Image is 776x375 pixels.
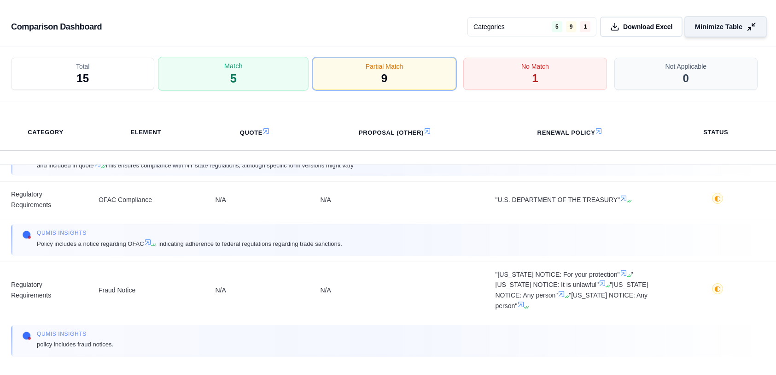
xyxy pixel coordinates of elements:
span: "[US_STATE] NOTICE: For your protection" "[US_STATE] NOTICE: It is unlawful" "[US_STATE] NOTICE: ... [496,269,648,311]
span: Partial Match [366,62,403,71]
span: Fraud Notice [99,285,193,296]
span: 9 [381,71,387,86]
span: ◐ [714,195,721,202]
th: Quote [229,122,285,143]
th: Renewal Policy [526,122,618,143]
span: Total [76,62,90,71]
span: Match [224,61,243,71]
span: 1 [532,71,538,86]
th: Element [119,122,172,143]
span: Regulatory Requirements [11,280,76,301]
span: 0 [683,71,689,86]
span: policy includes fraud notices. [37,339,113,349]
span: N/A [320,285,473,296]
span: N/A [320,195,473,205]
span: No Match [521,62,549,71]
span: Policy includes a notice regarding OFAC , indicating adherence to federal regulations regarding t... [37,238,342,249]
span: Not Applicable [665,62,707,71]
span: "U.S. DEPARTMENT OF THE TREASURY" [496,195,648,205]
span: ◐ [714,285,721,292]
span: 5 [230,71,237,87]
span: Qumis INSIGHTS [37,229,342,237]
button: ◐ [712,283,723,298]
button: ◐ [712,193,723,207]
span: N/A [215,195,298,205]
th: Proposal (Other) [348,122,446,143]
th: Status [692,122,739,143]
span: OFAC Compliance [99,195,193,205]
span: Regulatory Requirements [11,189,76,210]
span: Qumis INSIGHTS [37,330,113,338]
span: 15 [76,71,89,86]
th: Category [17,122,74,143]
span: N/A [215,285,298,296]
